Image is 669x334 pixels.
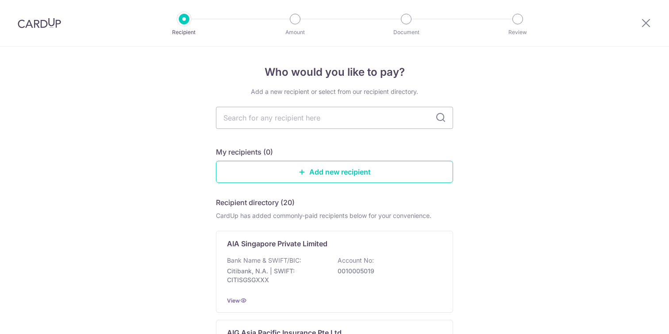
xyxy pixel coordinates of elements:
p: 0010005019 [338,267,437,276]
img: CardUp [18,18,61,28]
input: Search for any recipient here [216,107,453,129]
p: Account No: [338,256,374,265]
p: Bank Name & SWIFT/BIC: [227,256,301,265]
h5: My recipients (0) [216,147,273,157]
p: AIA Singapore Private Limited [227,238,327,249]
a: View [227,297,240,304]
p: Citibank, N.A. | SWIFT: CITISGSGXXX [227,267,326,284]
p: Recipient [151,28,217,37]
p: Amount [262,28,328,37]
p: Review [485,28,550,37]
h4: Who would you like to pay? [216,64,453,80]
h5: Recipient directory (20) [216,197,295,208]
div: CardUp has added commonly-paid recipients below for your convenience. [216,211,453,220]
a: Add new recipient [216,161,453,183]
div: Add a new recipient or select from our recipient directory. [216,87,453,96]
p: Document [373,28,439,37]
